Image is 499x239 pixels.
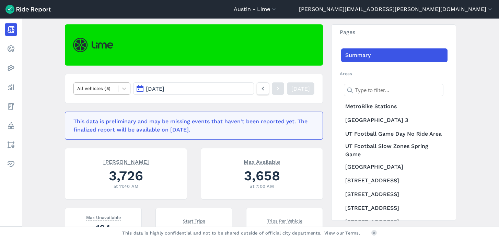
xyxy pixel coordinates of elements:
a: UT Football Slow Zones Spring Game [341,141,448,160]
a: UT Football Game Day No Ride Area [341,127,448,141]
a: MetroBike Stations [341,100,448,113]
button: Austin - Lime [234,5,277,13]
a: [STREET_ADDRESS] [341,201,448,215]
span: Start Trips [183,217,205,224]
div: at 11:40 AM [73,183,178,190]
div: at 7:00 AM [209,183,314,190]
a: Summary [341,48,448,62]
span: Max Unavailable [86,214,121,220]
a: [STREET_ADDRESS] [341,174,448,187]
a: Policy [5,119,17,132]
div: This data is preliminary and may be missing events that haven't been reported yet. The finalized ... [73,117,310,134]
a: [STREET_ADDRESS] [341,187,448,201]
div: 6,515 [164,225,224,237]
a: Health [5,158,17,170]
span: Max Available [244,158,280,165]
img: Lime [73,38,113,52]
a: View our Terms. [324,230,360,236]
button: [DATE] [133,82,254,95]
a: Analyze [5,81,17,93]
div: 104 [73,222,133,234]
span: [DATE] [146,86,164,92]
span: Trips Per Vehicle [267,217,302,224]
a: [DATE] [287,82,314,95]
a: Fees [5,100,17,113]
a: Report [5,23,17,36]
a: [GEOGRAPHIC_DATA] 3 [341,113,448,127]
a: Realtime [5,43,17,55]
div: 1.8 [255,225,314,237]
button: [PERSON_NAME][EMAIL_ADDRESS][PERSON_NAME][DOMAIN_NAME] [299,5,494,13]
a: Heatmaps [5,62,17,74]
h2: Areas [340,70,448,77]
a: [STREET_ADDRESS] [341,215,448,229]
h3: Pages [332,25,456,40]
a: [GEOGRAPHIC_DATA] [341,160,448,174]
div: 3,658 [209,166,314,185]
a: Areas [5,139,17,151]
img: Ride Report [5,5,51,14]
input: Type to filter... [344,84,443,96]
span: [PERSON_NAME] [103,158,149,165]
div: 3,726 [73,166,178,185]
